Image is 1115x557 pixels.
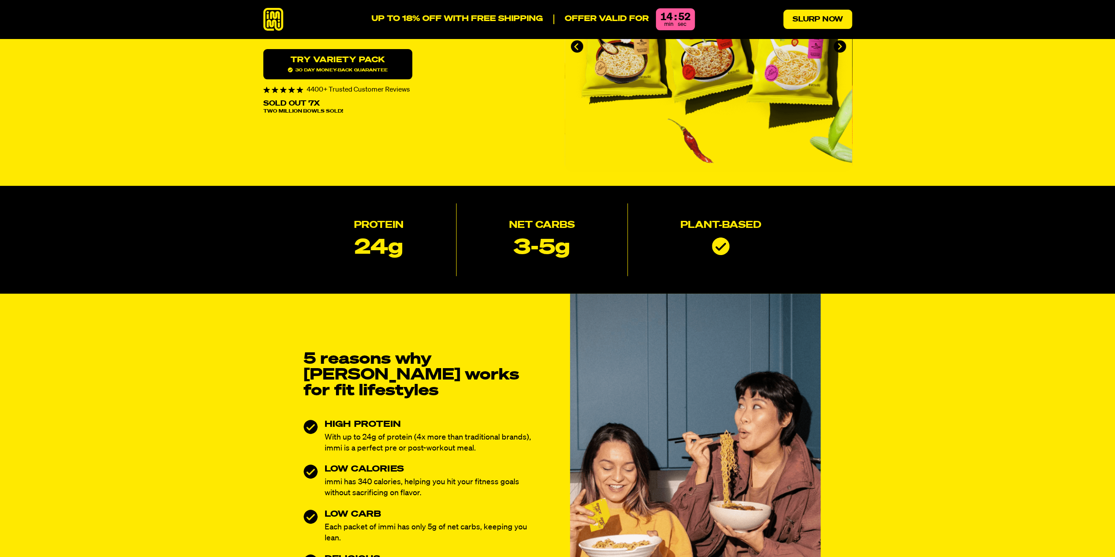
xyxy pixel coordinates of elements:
[553,14,649,24] p: Offer valid for
[325,432,537,454] p: With up to 24g of protein (4x more than traditional brands), immi is a perfect pre or post-workou...
[325,465,537,473] h3: LOW CALORIES
[680,221,761,231] h2: Plant-based
[372,14,543,24] p: UP TO 18% OFF WITH FREE SHIPPING
[304,351,523,399] h2: 5 reasons why [PERSON_NAME] works for fit lifestyles
[664,21,673,27] span: min
[325,477,537,499] p: immi has 340 calories, helping you hit your fitness goals without sacrificing on flavor.
[783,10,852,29] a: Slurp Now
[678,21,687,27] span: sec
[263,49,412,79] a: Try variety Pack30 day money-back guarantee
[678,12,690,22] div: 52
[513,238,570,259] p: 3-5g
[263,100,320,107] p: Sold Out 7X
[263,109,343,114] span: Two Million Bowls Sold!
[325,522,537,544] p: Each packet of immi has only 5g of net carbs, keeping you lean.
[660,12,673,22] div: 14
[263,86,551,93] div: 4400+ Trusted Customer Reviews
[4,516,92,553] iframe: Marketing Popup
[834,40,846,53] button: Next slide
[571,40,583,53] button: Go to last slide
[325,510,537,518] h3: LOW CARB
[354,238,403,259] p: 24g
[674,12,676,22] div: :
[288,67,388,72] span: 30 day money-back guarantee
[354,221,404,231] h2: Protein
[325,420,537,429] h3: HIGH PROTEIN
[509,221,575,231] h2: Net Carbs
